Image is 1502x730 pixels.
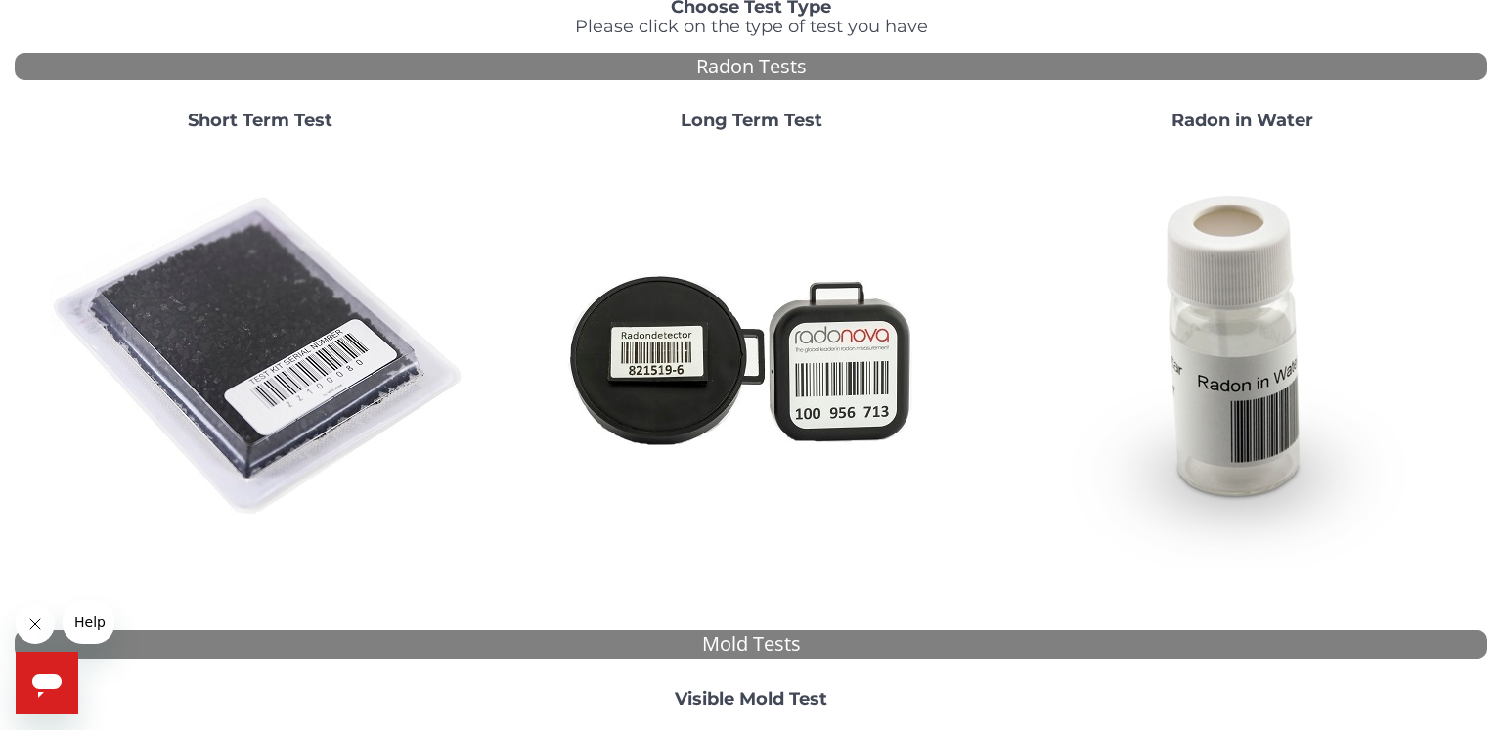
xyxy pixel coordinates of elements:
[15,630,1487,659] div: Mold Tests
[1171,110,1313,131] strong: Radon in Water
[16,652,78,714] iframe: Button to launch messaging window
[575,16,928,37] span: Please click on the type of test you have
[188,110,332,131] strong: Short Term Test
[541,147,961,568] img: Radtrak2vsRadtrak3.jpg
[63,601,114,644] iframe: Message from company
[16,605,55,644] iframe: Close message
[1032,147,1452,568] img: RadoninWater.jpg
[50,147,470,568] img: ShortTerm.jpg
[681,110,822,131] strong: Long Term Test
[675,688,827,709] strong: Visible Mold Test
[15,53,1487,81] div: Radon Tests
